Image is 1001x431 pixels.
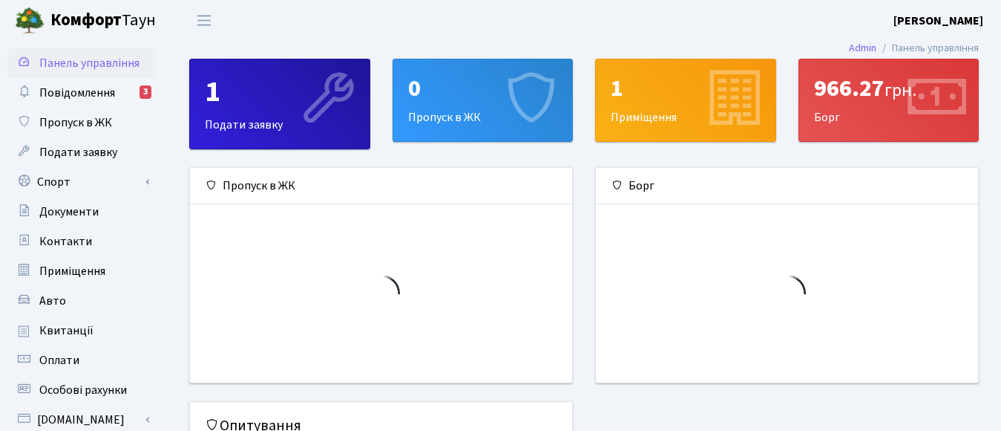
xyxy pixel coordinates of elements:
nav: breadcrumb [827,33,1001,64]
span: Таун [50,8,156,33]
span: Особові рахунки [39,382,127,398]
a: 1Подати заявку [189,59,370,149]
div: Подати заявку [190,59,370,149]
div: Пропуск в ЖК [393,59,573,141]
span: Контакти [39,233,92,250]
b: [PERSON_NAME] [893,13,983,29]
a: Панель управління [7,48,156,78]
span: Документи [39,204,99,220]
a: Особові рахунки [7,375,156,405]
a: Пропуск в ЖК [7,108,156,137]
a: Оплати [7,346,156,375]
span: грн. [885,77,916,103]
span: Оплати [39,352,79,369]
span: Приміщення [39,263,105,279]
a: Контакти [7,227,156,256]
a: Документи [7,197,156,227]
div: 1 [205,74,355,110]
span: Панель управління [39,55,140,71]
div: Борг [596,168,978,204]
a: 0Пропуск в ЖК [393,59,574,142]
div: 3 [140,85,151,99]
span: Повідомлення [39,85,115,101]
div: 0 [408,74,558,103]
button: Переключити навігацію [186,8,223,33]
div: 1 [611,74,761,103]
span: Пропуск в ЖК [39,114,112,131]
a: Повідомлення3 [7,78,156,108]
a: Квитанції [7,316,156,346]
a: Подати заявку [7,137,156,167]
a: 1Приміщення [595,59,776,142]
a: [PERSON_NAME] [893,12,983,30]
div: Пропуск в ЖК [190,168,572,204]
div: Борг [799,59,979,141]
a: Admin [849,40,876,56]
a: Приміщення [7,256,156,286]
div: 966.27 [814,74,964,103]
a: Авто [7,286,156,316]
span: Квитанції [39,323,93,339]
li: Панель управління [876,40,979,56]
span: Авто [39,293,66,309]
span: Подати заявку [39,144,117,161]
a: Спорт [7,167,156,197]
img: logo.png [15,6,45,36]
div: Приміщення [596,59,775,141]
b: Комфорт [50,8,122,32]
